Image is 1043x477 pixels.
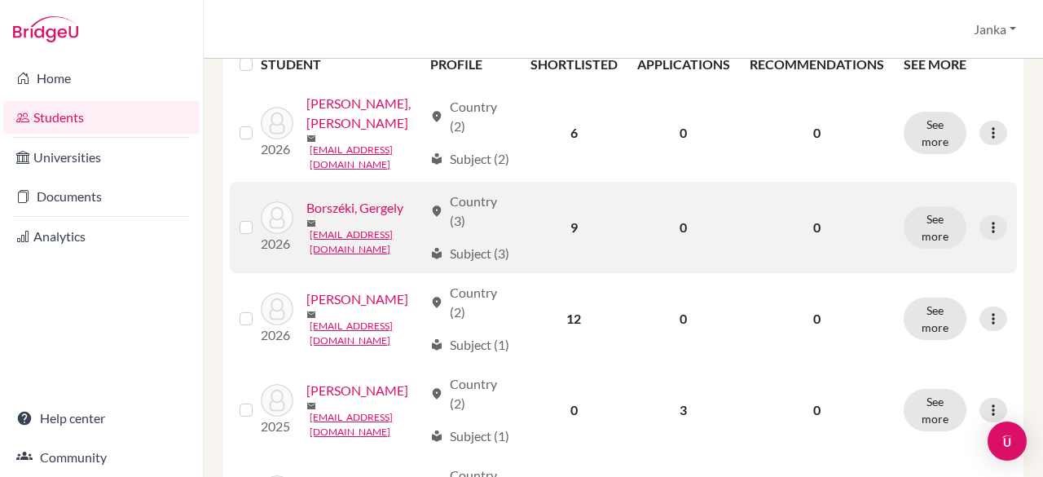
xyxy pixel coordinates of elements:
[306,289,408,309] a: [PERSON_NAME]
[306,134,316,144] span: mail
[904,112,966,154] button: See more
[904,389,966,431] button: See more
[430,338,443,351] span: local_library
[430,97,511,136] div: Country (2)
[430,283,511,322] div: Country (2)
[894,45,1017,84] th: SEE MORE
[261,201,293,234] img: Borszéki, Gergely
[261,45,420,84] th: STUDENT
[3,220,200,253] a: Analytics
[420,45,521,84] th: PROFILE
[430,426,509,446] div: Subject (1)
[740,45,894,84] th: RECOMMENDATIONS
[430,152,443,166] span: local_library
[3,101,200,134] a: Students
[627,273,740,364] td: 0
[261,293,293,325] img: Csaplár, György
[261,139,293,159] p: 2026
[627,182,740,273] td: 0
[966,14,1023,45] button: Janka
[306,219,316,228] span: mail
[261,384,293,417] img: Dely, Dániel
[750,400,884,420] p: 0
[521,273,627,364] td: 12
[261,234,293,254] p: 2026
[310,410,422,439] a: [EMAIL_ADDRESS][DOMAIN_NAME]
[306,401,316,411] span: mail
[306,310,316,320] span: mail
[430,335,509,355] div: Subject (1)
[521,45,627,84] th: SHORTLISTED
[521,182,627,273] td: 9
[261,325,293,345] p: 2026
[750,309,884,329] p: 0
[306,381,408,400] a: [PERSON_NAME]
[310,143,422,172] a: [EMAIL_ADDRESS][DOMAIN_NAME]
[750,218,884,237] p: 0
[430,192,511,231] div: Country (3)
[3,441,200,474] a: Community
[521,84,627,182] td: 6
[306,94,422,133] a: [PERSON_NAME], [PERSON_NAME]
[988,422,1027,461] div: Open Intercom Messenger
[3,62,200,95] a: Home
[430,247,443,260] span: local_library
[904,206,966,249] button: See more
[904,298,966,340] button: See more
[521,364,627,456] td: 0
[750,123,884,143] p: 0
[261,107,293,139] img: Bartók, Márton
[627,45,740,84] th: APPLICATIONS
[13,16,78,42] img: Bridge-U
[310,227,422,257] a: [EMAIL_ADDRESS][DOMAIN_NAME]
[3,402,200,435] a: Help center
[430,374,511,413] div: Country (2)
[430,387,443,400] span: location_on
[430,110,443,123] span: location_on
[306,198,403,218] a: Borszéki, Gergely
[430,244,509,263] div: Subject (3)
[430,430,443,443] span: local_library
[430,296,443,309] span: location_on
[310,319,422,348] a: [EMAIL_ADDRESS][DOMAIN_NAME]
[430,205,443,218] span: location_on
[627,84,740,182] td: 0
[627,364,740,456] td: 3
[261,417,293,436] p: 2025
[3,141,200,174] a: Universities
[3,180,200,213] a: Documents
[430,149,509,169] div: Subject (2)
